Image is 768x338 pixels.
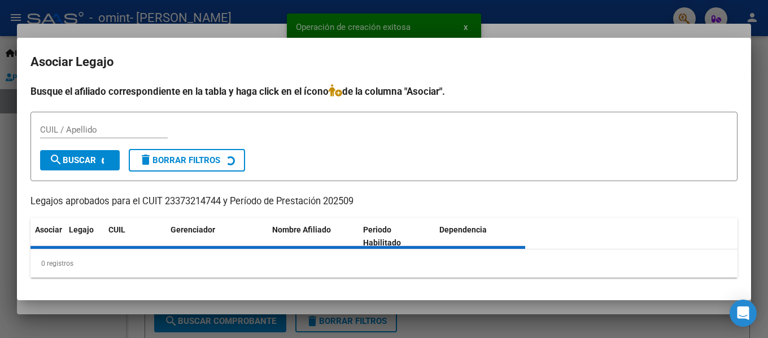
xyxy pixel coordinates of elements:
div: 0 registros [30,249,738,278]
span: Borrar Filtros [139,155,220,165]
button: Buscar [40,150,120,170]
h4: Busque el afiliado correspondiente en la tabla y haga click en el ícono de la columna "Asociar". [30,84,738,99]
mat-icon: delete [139,153,152,166]
datatable-header-cell: CUIL [104,218,166,255]
span: Gerenciador [171,225,215,234]
datatable-header-cell: Dependencia [435,218,526,255]
datatable-header-cell: Asociar [30,218,64,255]
span: Nombre Afiliado [272,225,331,234]
span: Dependencia [439,225,487,234]
span: Buscar [49,155,96,165]
span: CUIL [108,225,125,234]
mat-icon: search [49,153,63,166]
button: Borrar Filtros [129,149,245,172]
span: Legajo [69,225,94,234]
datatable-header-cell: Nombre Afiliado [268,218,359,255]
datatable-header-cell: Periodo Habilitado [359,218,435,255]
datatable-header-cell: Gerenciador [166,218,268,255]
div: Open Intercom Messenger [730,300,757,327]
p: Legajos aprobados para el CUIT 23373214744 y Período de Prestación 202509 [30,195,738,209]
span: Asociar [35,225,62,234]
span: Periodo Habilitado [363,225,401,247]
datatable-header-cell: Legajo [64,218,104,255]
h2: Asociar Legajo [30,51,738,73]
